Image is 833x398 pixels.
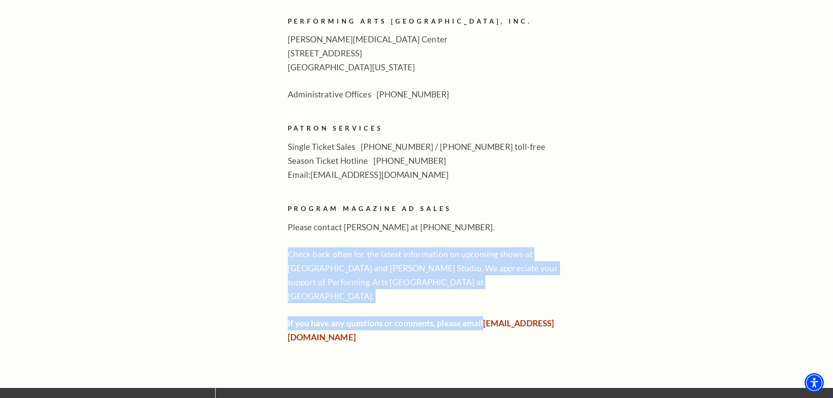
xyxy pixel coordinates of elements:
h2: PROGRAM MAGAZINE AD SALES [288,204,572,215]
p: Single Ticket Sales [PHONE_NUMBER] / [PHONE_NUMBER] toll-free Season Ticket Hotline [PHONE_NUMBER... [288,140,572,182]
p: Please contact [PERSON_NAME] at [PHONE_NUMBER]. [288,220,572,234]
p: Check back often for the latest information on upcoming shows at [GEOGRAPHIC_DATA] and [PERSON_NA... [288,247,572,303]
strong: If you have any questions or comments, please email [288,318,554,342]
p: Administrative Offices [PHONE_NUMBER] [288,87,572,101]
h2: Patron Services [288,123,572,134]
div: Accessibility Menu [805,373,824,392]
h2: Performing Arts [GEOGRAPHIC_DATA], Inc. [288,16,572,27]
a: [EMAIL_ADDRESS][DOMAIN_NAME] [288,318,554,342]
p: [PERSON_NAME][MEDICAL_DATA] Center [STREET_ADDRESS] [GEOGRAPHIC_DATA][US_STATE] [288,32,572,74]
